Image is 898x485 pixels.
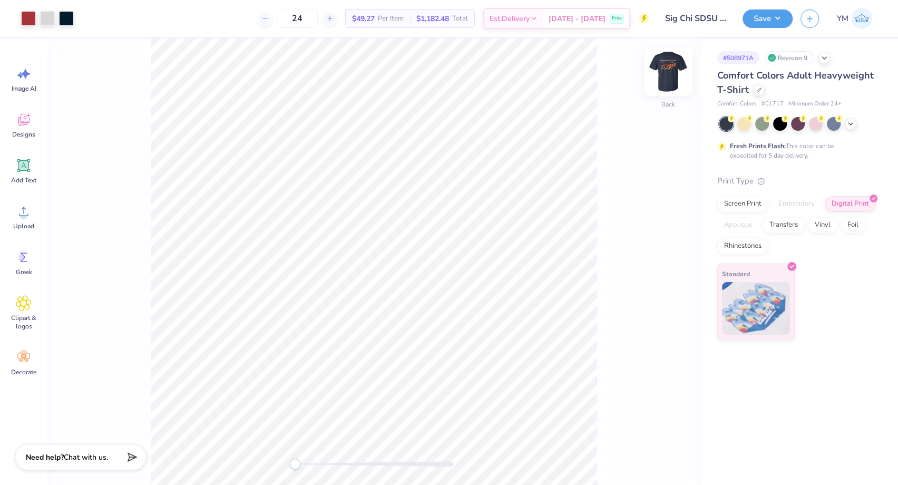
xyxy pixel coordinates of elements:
div: This color can be expedited for 5 day delivery. [730,141,860,160]
span: $49.27 [352,13,375,24]
span: Per Item [378,13,404,24]
span: Comfort Colors Adult Heavyweight T-Shirt [717,69,874,96]
span: Est. Delivery [490,13,530,24]
span: Image AI [12,84,36,93]
span: # C1717 [762,100,784,109]
div: Vinyl [808,217,837,233]
span: Designs [12,130,35,139]
span: Standard [722,268,750,279]
div: Revision 9 [765,51,813,64]
div: # 508971A [717,51,759,64]
span: Decorate [11,368,36,376]
strong: Need help? [26,452,64,462]
span: Comfort Colors [717,100,756,109]
span: YM [837,13,848,25]
span: Free [612,15,622,22]
input: Untitled Design [657,8,735,29]
div: Foil [841,217,865,233]
div: Embroidery [772,196,822,212]
img: Yasmine Manno [851,8,872,29]
img: Standard [722,282,790,335]
span: [DATE] - [DATE] [549,13,606,24]
div: Rhinestones [717,238,768,254]
div: Back [661,100,675,109]
span: Minimum Order: 24 + [789,100,842,109]
span: Add Text [11,176,36,185]
button: Save [743,9,793,28]
span: Total [452,13,468,24]
div: Digital Print [825,196,876,212]
strong: Fresh Prints Flash: [730,142,786,150]
span: Clipart & logos [6,314,41,331]
div: Applique [717,217,759,233]
div: Screen Print [717,196,768,212]
div: Accessibility label [290,459,300,469]
span: Chat with us. [64,452,108,462]
img: Back [647,51,689,93]
span: $1,182.48 [416,13,449,24]
div: Transfers [763,217,805,233]
input: – – [277,9,318,28]
span: Greek [16,268,32,276]
div: Print Type [717,175,877,187]
a: YM [832,8,877,29]
span: Upload [13,222,34,230]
